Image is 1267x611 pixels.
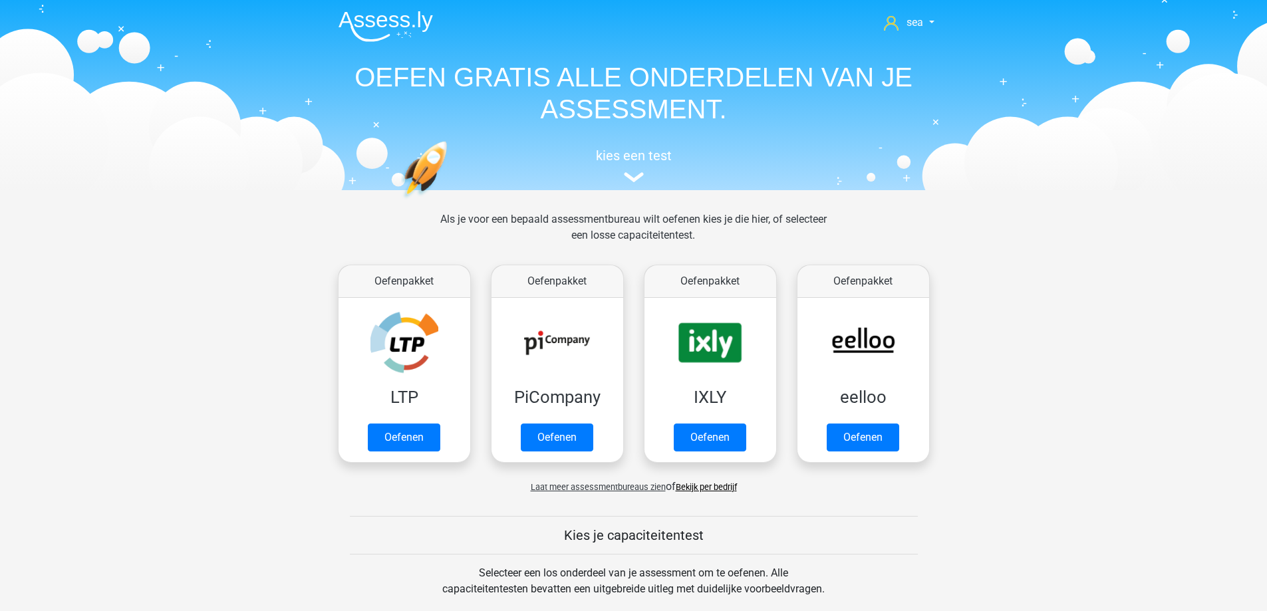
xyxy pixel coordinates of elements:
[907,16,923,29] span: sea
[879,15,939,31] a: sea
[350,527,918,543] h5: Kies je capaciteitentest
[827,424,899,451] a: Oefenen
[328,148,940,164] h5: kies een test
[531,482,666,492] span: Laat meer assessmentbureaus zien
[401,141,499,261] img: oefenen
[674,424,746,451] a: Oefenen
[368,424,440,451] a: Oefenen
[676,482,737,492] a: Bekijk per bedrijf
[521,424,593,451] a: Oefenen
[328,468,940,495] div: of
[430,211,837,259] div: Als je voor een bepaald assessmentbureau wilt oefenen kies je die hier, of selecteer een losse ca...
[624,172,644,182] img: assessment
[328,61,940,125] h1: OEFEN GRATIS ALLE ONDERDELEN VAN JE ASSESSMENT.
[328,148,940,183] a: kies een test
[339,11,433,42] img: Assessly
